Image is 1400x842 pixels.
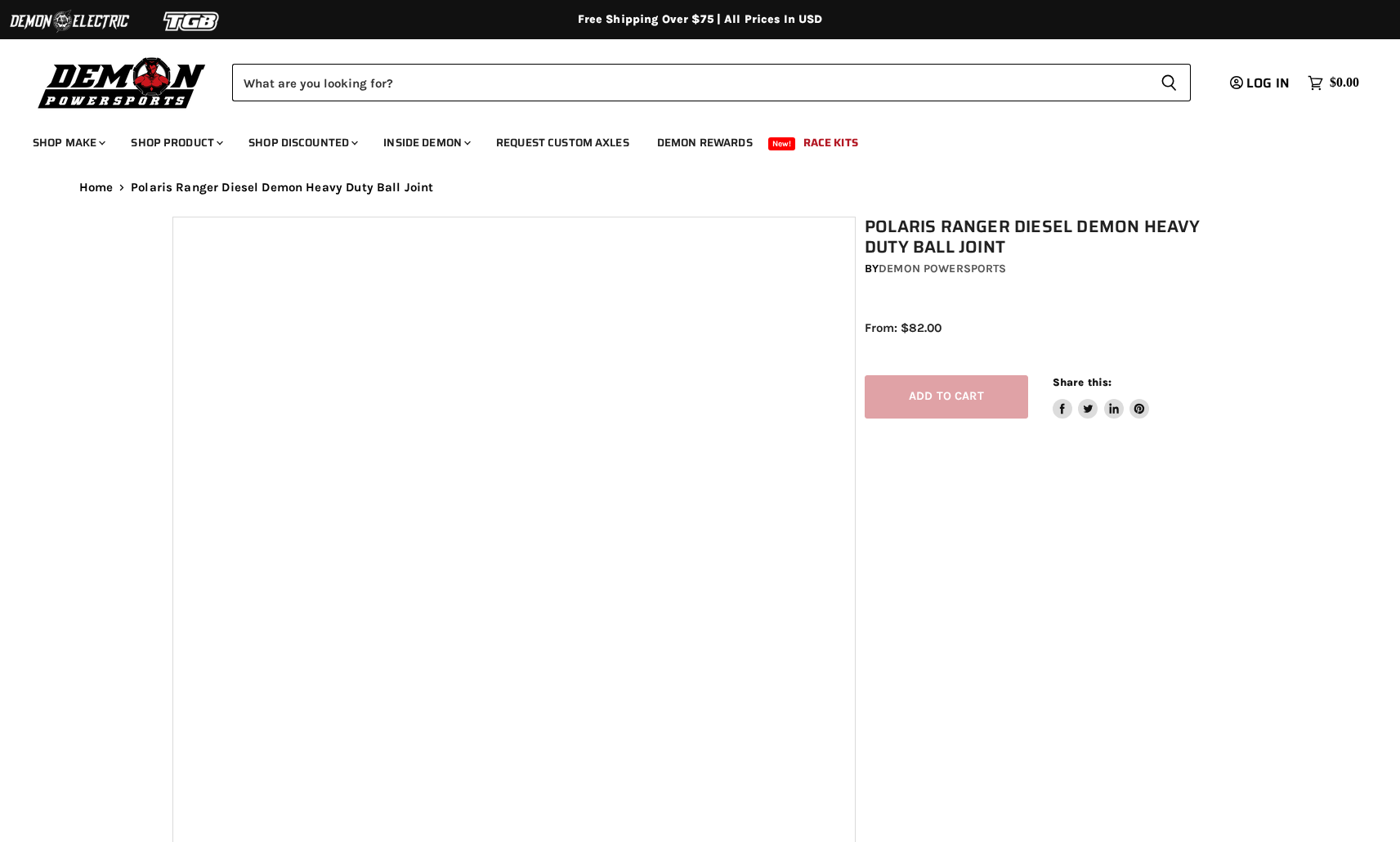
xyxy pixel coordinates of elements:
span: Log in [1246,73,1290,93]
img: TGB Logo 2 [131,6,253,37]
a: Home [79,181,114,195]
input: Search [232,64,1147,101]
a: Demon Powersports [879,262,1006,275]
a: Demon Rewards [645,126,765,159]
span: New! [768,137,796,150]
button: Search [1147,64,1191,101]
form: Product [232,64,1191,101]
a: Shop Make [20,126,115,159]
a: Race Kits [791,126,870,159]
a: $0.00 [1299,71,1367,95]
span: $0.00 [1330,75,1359,91]
span: Share this: [1053,376,1112,388]
span: Polaris Ranger Diesel Demon Heavy Duty Ball Joint [131,181,433,195]
a: Inside Demon [371,126,481,159]
div: Free Shipping Over $75 | All Prices In USD [47,12,1354,27]
a: Request Custom Axles [484,126,642,159]
a: Shop Product [119,126,233,159]
a: Shop Discounted [236,126,368,159]
img: Demon Electric Logo 2 [8,6,131,37]
aside: Share this: [1053,375,1150,419]
img: Demon Powersports [33,53,212,111]
span: From: $82.00 [865,320,942,335]
h1: Polaris Ranger Diesel Demon Heavy Duty Ball Joint [865,217,1237,258]
ul: Main menu [20,119,1355,159]
a: Log in [1223,76,1299,91]
div: by [865,260,1237,278]
nav: Breadcrumbs [47,181,1354,195]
